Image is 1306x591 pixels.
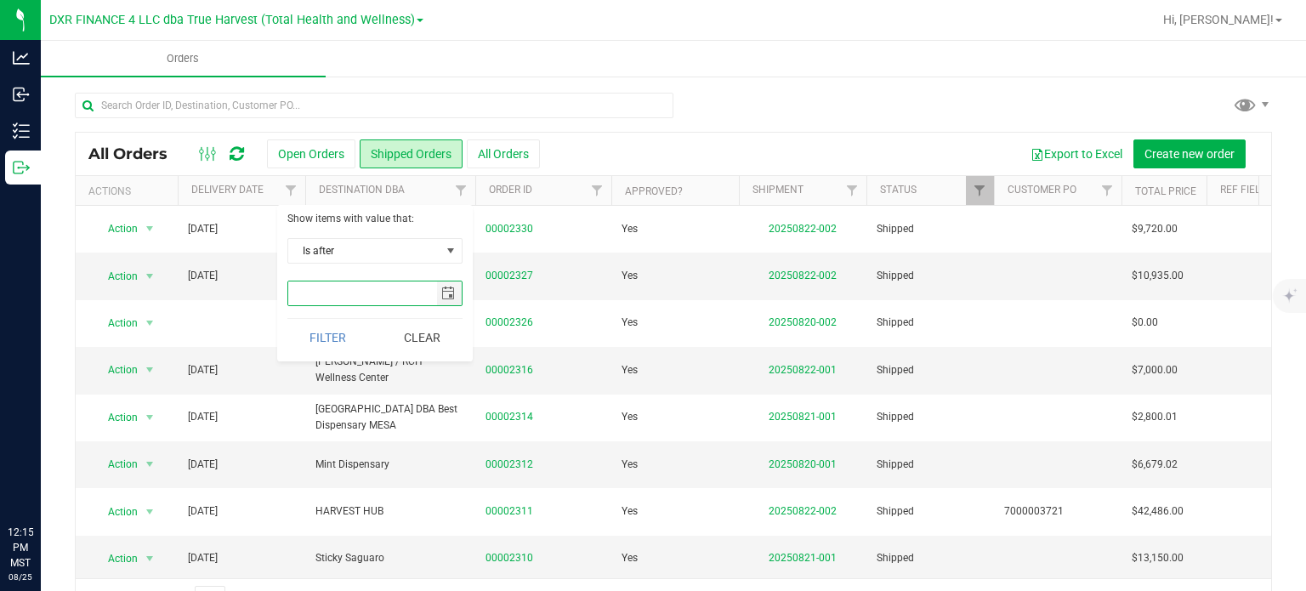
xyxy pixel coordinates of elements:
span: select [139,547,161,571]
a: 20250822-002 [769,505,837,517]
span: $0.00 [1132,315,1158,331]
span: $13,150.00 [1132,550,1184,566]
button: Export to Excel [1019,139,1133,168]
span: Yes [622,315,638,331]
a: Approved? [625,185,683,197]
span: select [139,452,161,476]
a: Filter [583,176,611,205]
a: 00002311 [485,503,533,520]
span: [PERSON_NAME] / RCH Wellness Center [315,354,465,386]
a: Filter [277,176,305,205]
button: Open Orders [267,139,355,168]
button: Filter [287,319,369,356]
span: Shipped [877,268,984,284]
span: Action [93,217,139,241]
a: 00002312 [485,457,533,473]
a: 00002327 [485,268,533,284]
span: Action [93,264,139,288]
a: 00002316 [485,362,533,378]
a: Filter [447,176,475,205]
span: [DATE] [188,457,218,473]
button: Create new order [1133,139,1246,168]
a: 20250821-001 [769,411,837,423]
span: Yes [622,503,638,520]
span: HARVEST HUB [315,503,465,520]
span: Yes [622,550,638,566]
span: select [139,406,161,429]
div: Show items with value that: [287,212,463,226]
span: select [139,358,161,382]
inline-svg: Inbound [13,86,30,103]
a: Status [880,184,917,196]
span: Operator [287,238,463,264]
a: 00002314 [485,409,533,425]
a: 20250822-002 [769,270,837,281]
span: Sticky Saguaro [315,550,465,566]
a: Total Price [1135,185,1196,197]
span: Shipped [877,362,984,378]
span: Yes [622,268,638,284]
span: Action [93,452,139,476]
a: Filter [966,176,994,205]
span: [DATE] [188,221,218,237]
span: $7,000.00 [1132,362,1178,378]
a: Customer PO [1008,184,1076,196]
inline-svg: Inventory [13,122,30,139]
a: 20250821-001 [769,552,837,564]
span: Hi, [PERSON_NAME]! [1163,13,1274,26]
span: Yes [622,362,638,378]
span: Action [93,406,139,429]
input: Search Order ID, Destination, Customer PO... [75,93,673,118]
span: Is after [288,239,440,263]
span: Shipped [877,315,984,331]
a: 20250822-001 [769,364,837,376]
span: select [437,281,462,305]
p: 12:15 PM MST [8,525,33,571]
a: Order ID [489,184,532,196]
span: [DATE] [188,409,218,425]
button: Shipped Orders [360,139,463,168]
span: $10,935.00 [1132,268,1184,284]
span: $9,720.00 [1132,221,1178,237]
span: [DATE] [188,362,218,378]
span: [DATE] [188,268,218,284]
span: Orders [144,51,222,66]
a: Filter [1093,176,1121,205]
span: Shipped [877,550,984,566]
a: Orders [41,41,326,77]
a: 20250820-001 [769,458,837,470]
span: Action [93,311,139,335]
button: Clear [381,319,463,356]
a: Ref Field 1 [1220,184,1275,196]
span: $42,486.00 [1132,503,1184,520]
span: [DATE] [188,503,218,520]
a: 00002310 [485,550,533,566]
span: Shipped [877,409,984,425]
span: Mint Dispensary [315,457,465,473]
span: 7000003721 [1004,503,1111,520]
a: 20250820-002 [769,316,837,328]
input: Value [288,281,437,305]
inline-svg: Analytics [13,49,30,66]
button: All Orders [467,139,540,168]
span: [DATE] [188,550,218,566]
span: Action [93,547,139,571]
span: select [139,217,161,241]
span: Yes [622,409,638,425]
a: Delivery Date [191,184,264,196]
span: Yes [622,457,638,473]
iframe: Resource center unread badge [50,452,71,473]
form: Show items with value that: [277,205,473,361]
span: select [440,239,462,263]
a: 00002330 [485,221,533,237]
span: select [139,264,161,288]
span: Create new order [1144,147,1235,161]
span: $2,800.01 [1132,409,1178,425]
a: 00002326 [485,315,533,331]
div: Actions [88,185,171,197]
span: [GEOGRAPHIC_DATA] DBA Best Dispensary MESA [315,401,465,434]
span: Shipped [877,503,984,520]
span: Action [93,500,139,524]
span: Action [93,358,139,382]
span: DXR FINANCE 4 LLC dba True Harvest (Total Health and Wellness) [49,13,415,27]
